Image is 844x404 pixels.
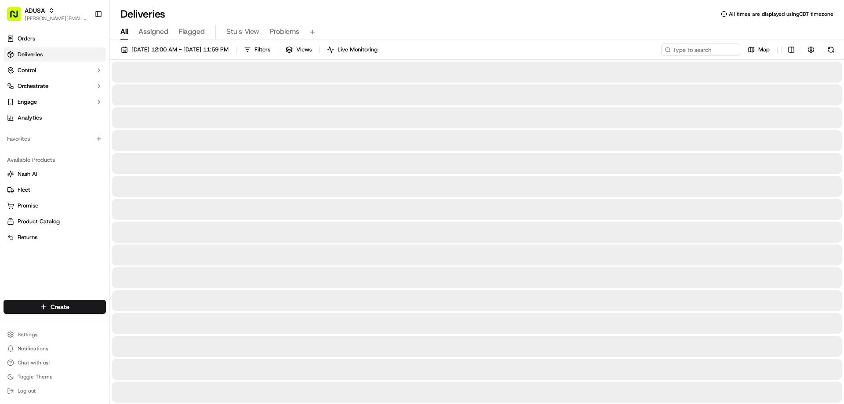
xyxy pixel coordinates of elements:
span: [DATE] 12:00 AM - [DATE] 11:59 PM [131,46,229,54]
button: ADUSA[PERSON_NAME][EMAIL_ADDRESS][PERSON_NAME][DOMAIN_NAME] [4,4,91,25]
button: Control [4,63,106,77]
button: Returns [4,230,106,244]
button: ADUSA [25,6,45,15]
div: Favorites [4,132,106,146]
span: Filters [255,46,270,54]
span: Log out [18,387,36,394]
h1: Deliveries [120,7,165,21]
button: Toggle Theme [4,371,106,383]
button: Engage [4,95,106,109]
a: Deliveries [4,47,106,62]
span: Map [758,46,770,54]
div: Available Products [4,153,106,167]
button: Settings [4,328,106,341]
span: Fleet [18,186,30,194]
button: [DATE] 12:00 AM - [DATE] 11:59 PM [117,44,233,56]
button: Orchestrate [4,79,106,93]
button: Views [282,44,316,56]
span: Live Monitoring [338,46,378,54]
span: Toggle Theme [18,373,53,380]
input: Type to search [661,44,740,56]
button: [PERSON_NAME][EMAIL_ADDRESS][PERSON_NAME][DOMAIN_NAME] [25,15,87,22]
span: Nash AI [18,170,37,178]
a: Product Catalog [7,218,102,226]
span: Assigned [138,26,168,37]
button: Filters [240,44,274,56]
button: Log out [4,385,106,397]
span: Orders [18,35,35,43]
span: Settings [18,331,37,338]
span: Analytics [18,114,42,122]
span: All [120,26,128,37]
a: Analytics [4,111,106,125]
button: Product Catalog [4,215,106,229]
button: Refresh [825,44,837,56]
span: Chat with us! [18,359,50,366]
a: Returns [7,233,102,241]
button: Create [4,300,106,314]
a: Nash AI [7,170,102,178]
span: Views [296,46,312,54]
span: All times are displayed using CDT timezone [729,11,833,18]
span: Engage [18,98,37,106]
span: Promise [18,202,38,210]
span: Returns [18,233,37,241]
button: Promise [4,199,106,213]
span: Problems [270,26,299,37]
span: Notifications [18,345,48,352]
button: Live Monitoring [323,44,382,56]
span: Create [51,302,69,311]
a: Fleet [7,186,102,194]
span: Deliveries [18,51,43,58]
span: Control [18,66,36,74]
button: Fleet [4,183,106,197]
span: Flagged [179,26,205,37]
span: Product Catalog [18,218,60,226]
span: Stu's View [226,26,259,37]
a: Orders [4,32,106,46]
span: Orchestrate [18,82,48,90]
button: Chat with us! [4,357,106,369]
button: Map [744,44,774,56]
a: Promise [7,202,102,210]
button: Notifications [4,342,106,355]
button: Nash AI [4,167,106,181]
